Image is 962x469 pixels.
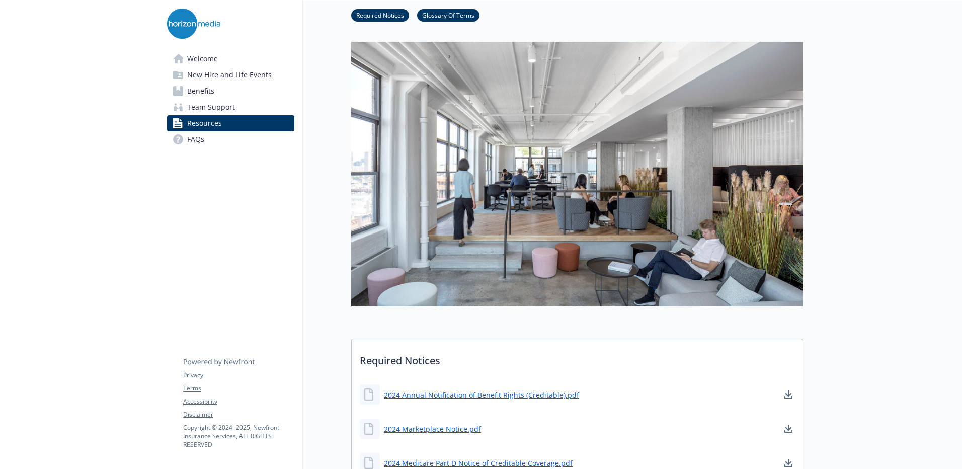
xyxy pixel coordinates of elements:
span: Welcome [187,51,218,67]
span: Benefits [187,83,214,99]
p: Required Notices [352,339,803,376]
a: Terms [183,384,294,393]
a: Accessibility [183,397,294,406]
p: Copyright © 2024 - 2025 , Newfront Insurance Services, ALL RIGHTS RESERVED [183,423,294,449]
a: Privacy [183,371,294,380]
span: FAQs [187,131,204,147]
a: FAQs [167,131,294,147]
a: New Hire and Life Events [167,67,294,83]
a: Resources [167,115,294,131]
a: download document [782,457,794,469]
a: Welcome [167,51,294,67]
a: Glossary Of Terms [417,10,479,20]
span: New Hire and Life Events [187,67,272,83]
img: resources page banner [351,42,803,306]
a: download document [782,388,794,401]
a: Benefits [167,83,294,99]
a: Required Notices [351,10,409,20]
span: Resources [187,115,222,131]
a: Disclaimer [183,410,294,419]
a: 2024 Annual Notification of Benefit Rights (Creditable).pdf [384,389,579,400]
a: Team Support [167,99,294,115]
a: 2024 Medicare Part D Notice of Creditable Coverage.pdf [384,458,573,468]
a: download document [782,423,794,435]
a: 2024 Marketplace Notice.pdf [384,424,481,434]
span: Team Support [187,99,235,115]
